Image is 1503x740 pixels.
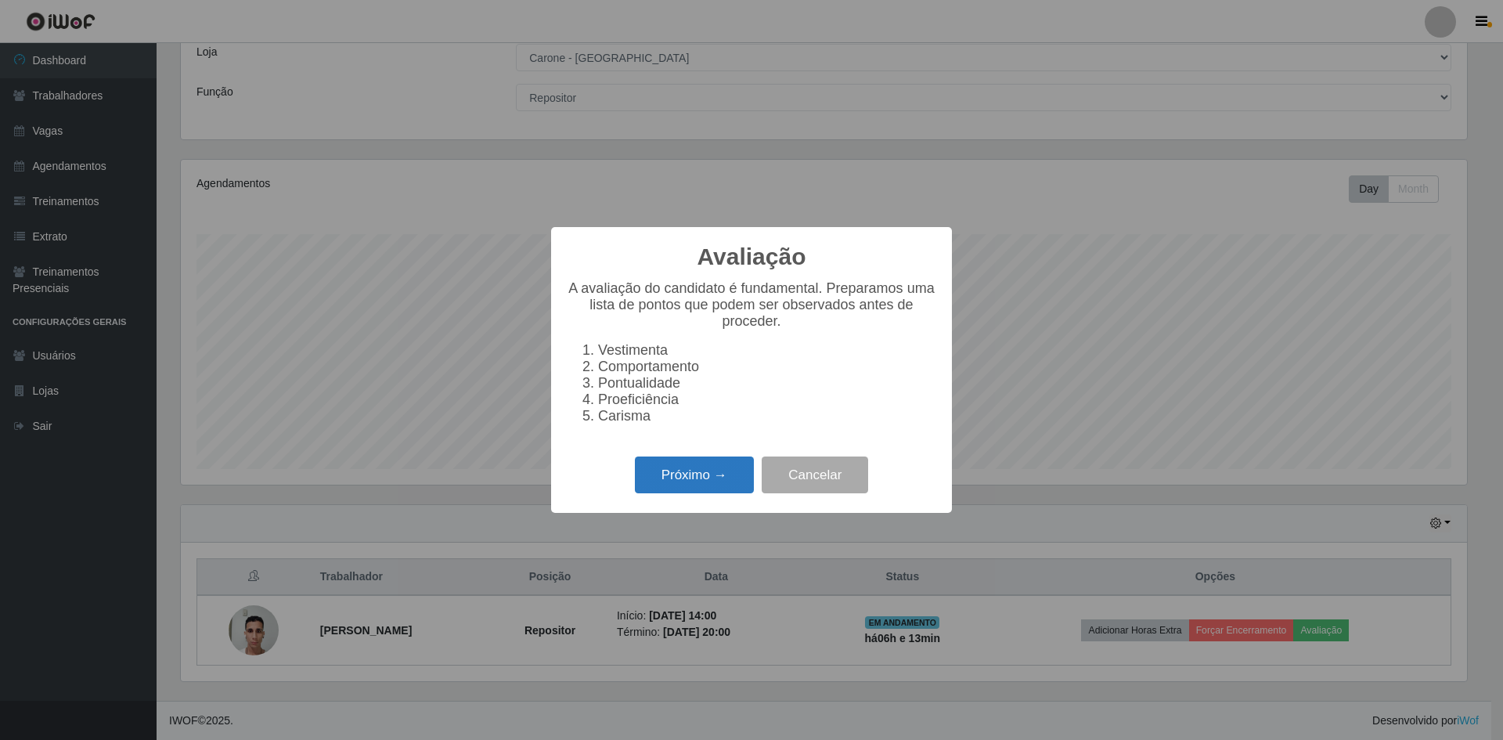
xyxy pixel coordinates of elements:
[635,457,754,493] button: Próximo →
[598,392,936,408] li: Proeficiência
[598,359,936,375] li: Comportamento
[598,342,936,359] li: Vestimenta
[567,280,936,330] p: A avaliação do candidato é fundamental. Preparamos uma lista de pontos que podem ser observados a...
[697,243,806,271] h2: Avaliação
[598,408,936,424] li: Carisma
[598,375,936,392] li: Pontualidade
[762,457,868,493] button: Cancelar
